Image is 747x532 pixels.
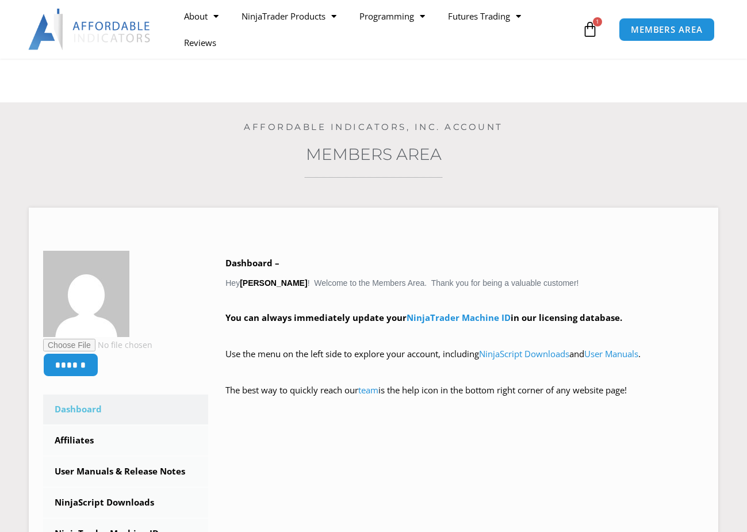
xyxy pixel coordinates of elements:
span: MEMBERS AREA [631,25,703,34]
a: 1 [565,13,615,46]
a: Members Area [306,144,442,164]
a: Reviews [173,29,228,56]
a: User Manuals & Release Notes [43,457,208,487]
img: LogoAI | Affordable Indicators – NinjaTrader [28,9,152,50]
a: Dashboard [43,395,208,424]
div: Hey ! Welcome to the Members Area. Thank you for being a valuable customer! [225,255,704,415]
strong: [PERSON_NAME] [240,278,307,288]
a: MEMBERS AREA [619,18,715,41]
a: Programming [348,3,436,29]
a: About [173,3,230,29]
a: Affordable Indicators, Inc. Account [244,121,503,132]
nav: Menu [173,3,579,56]
a: NinjaTrader Products [230,3,348,29]
strong: You can always immediately update your in our licensing database. [225,312,622,323]
a: NinjaScript Downloads [43,488,208,518]
a: Futures Trading [436,3,533,29]
b: Dashboard – [225,257,279,269]
img: 306a39d853fe7ca0a83b64c3a9ab38c2617219f6aea081d20322e8e32295346b [43,251,129,337]
a: NinjaScript Downloads [479,348,569,359]
p: The best way to quickly reach our is the help icon in the bottom right corner of any website page! [225,382,704,415]
span: 1 [593,17,602,26]
p: Use the menu on the left side to explore your account, including and . [225,346,704,378]
a: User Manuals [584,348,638,359]
a: Affiliates [43,426,208,456]
a: NinjaTrader Machine ID [407,312,511,323]
a: team [358,384,378,396]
